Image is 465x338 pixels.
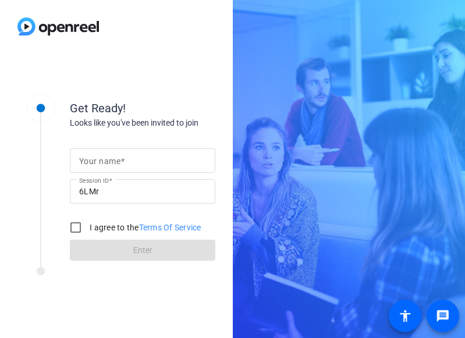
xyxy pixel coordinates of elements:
div: Get Ready! [70,99,303,117]
mat-icon: accessibility [398,309,412,323]
label: I agree to the [87,222,201,233]
mat-icon: message [436,309,450,323]
div: Looks like you've been invited to join [70,117,303,129]
mat-label: Your name [79,156,120,166]
a: Terms Of Service [139,223,201,232]
mat-label: Session ID [79,177,109,184]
